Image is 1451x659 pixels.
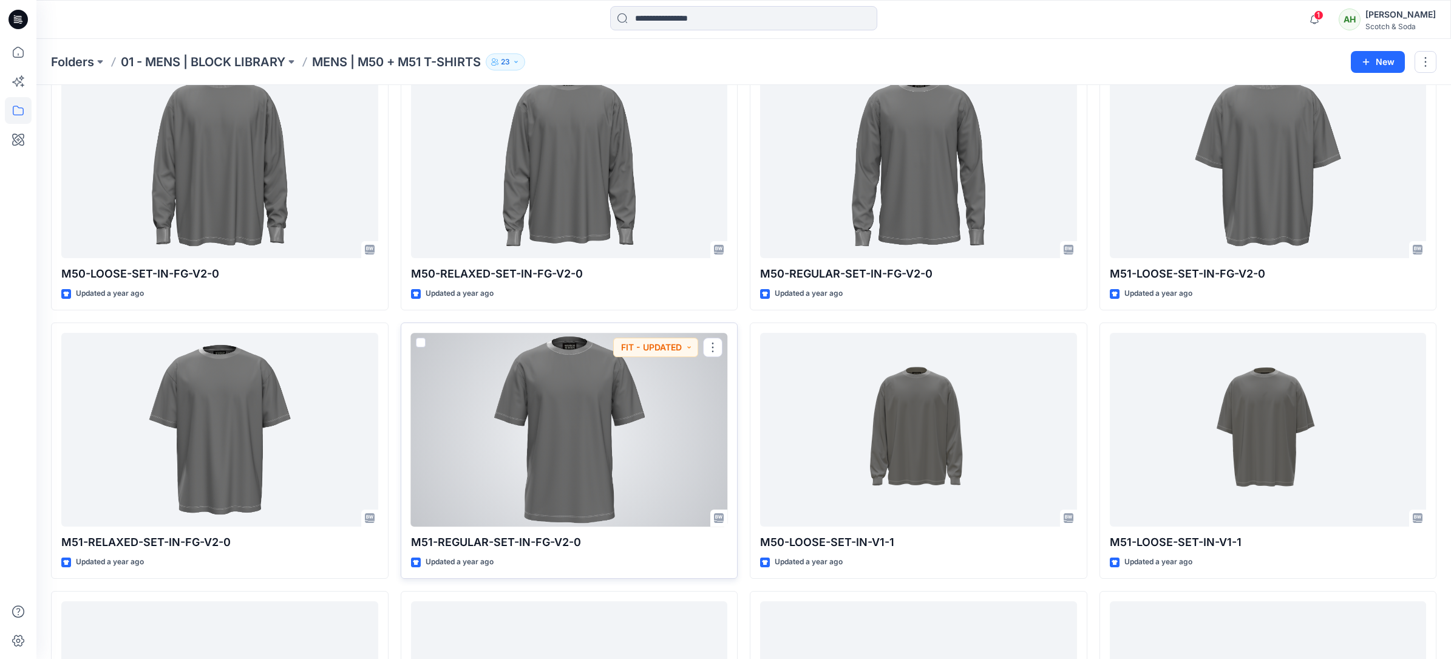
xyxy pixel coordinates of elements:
p: Updated a year ago [1124,556,1192,569]
a: M51-LOOSE-SET-IN-V1-1 [1110,333,1427,527]
div: AH [1339,9,1361,30]
a: M50-LOOSE-SET-IN-V1-1 [760,333,1077,527]
p: Updated a year ago [426,287,494,300]
p: M51-LOOSE-SET-IN-FG-V2-0 [1110,265,1427,282]
p: M50-LOOSE-SET-IN-V1-1 [760,534,1077,551]
p: M50-RELAXED-SET-IN-FG-V2-0 [411,265,728,282]
a: M51-LOOSE-SET-IN-FG-V2-0 [1110,64,1427,258]
p: Updated a year ago [775,556,843,569]
p: M51-LOOSE-SET-IN-V1-1 [1110,534,1427,551]
p: M51-REGULAR-SET-IN-FG-V2-0 [411,534,728,551]
div: Scotch & Soda [1365,22,1436,31]
p: Updated a year ago [76,287,144,300]
p: Updated a year ago [775,287,843,300]
a: M50-REGULAR-SET-IN-FG-V2-0 [760,64,1077,258]
p: Updated a year ago [426,556,494,569]
p: Updated a year ago [76,556,144,569]
p: Updated a year ago [1124,287,1192,300]
a: M50-LOOSE-SET-IN-FG-V2-0 [61,64,378,258]
button: 23 [486,53,525,70]
a: M51-REGULAR-SET-IN-FG-V2-0 [411,333,728,527]
p: 23 [501,55,510,69]
span: 1 [1314,10,1324,20]
p: MENS | M50 + M51 T-SHIRTS [312,53,481,70]
a: Folders [51,53,94,70]
p: M50-REGULAR-SET-IN-FG-V2-0 [760,265,1077,282]
button: New [1351,51,1405,73]
p: M50-LOOSE-SET-IN-FG-V2-0 [61,265,378,282]
a: M50-RELAXED-SET-IN-FG-V2-0 [411,64,728,258]
div: [PERSON_NAME] [1365,7,1436,22]
p: M51-RELAXED-SET-IN-FG-V2-0 [61,534,378,551]
a: 01 - MENS | BLOCK LIBRARY [121,53,285,70]
a: M51-RELAXED-SET-IN-FG-V2-0 [61,333,378,527]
